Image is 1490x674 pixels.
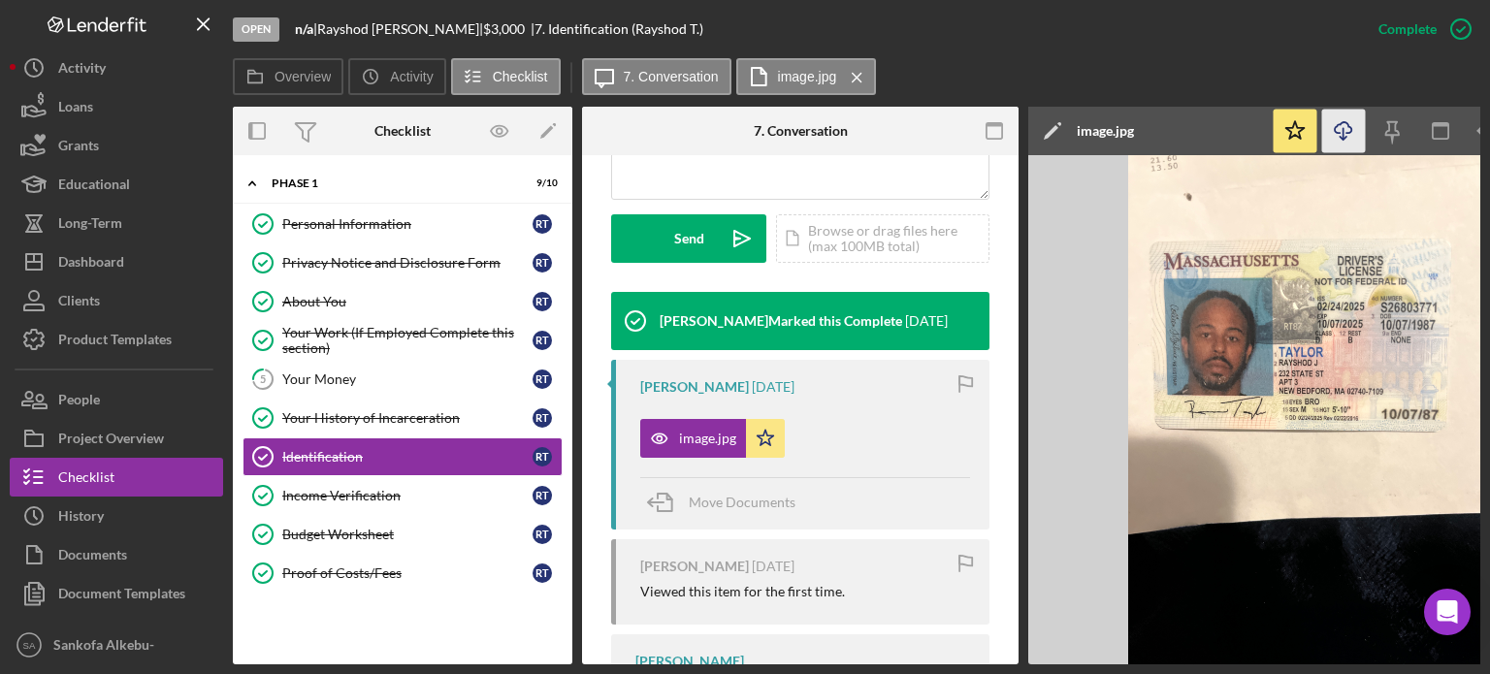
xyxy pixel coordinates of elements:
a: IdentificationRT [243,437,563,476]
span: $3,000 [483,20,525,37]
div: Budget Worksheet [282,527,533,542]
div: R T [533,369,552,389]
div: Proof of Costs/Fees [282,565,533,581]
button: image.jpg [736,58,877,95]
div: Your History of Incarceration [282,410,533,426]
button: Send [611,214,766,263]
time: 2025-07-29 19:48 [752,559,794,574]
div: Dashboard [58,242,124,286]
label: Activity [390,69,433,84]
div: Your Work (If Employed Complete this section) [282,325,533,356]
div: R T [533,214,552,234]
button: 7. Conversation [582,58,731,95]
div: Privacy Notice and Disclosure Form [282,255,533,271]
div: [PERSON_NAME] [635,654,744,669]
div: Clients [58,281,100,325]
button: Overview [233,58,343,95]
button: Loans [10,87,223,126]
div: Viewed this item for the first time. [640,584,845,599]
div: image.jpg [679,431,736,446]
a: 5Your MoneyRT [243,360,563,399]
div: Project Overview [58,419,164,463]
div: Open Intercom Messenger [1424,589,1471,635]
button: History [10,497,223,535]
div: Checklist [374,123,431,139]
a: About YouRT [243,282,563,321]
label: Checklist [493,69,548,84]
div: [PERSON_NAME] [640,379,749,395]
button: Long-Term [10,204,223,242]
div: People [58,380,100,424]
button: Dashboard [10,242,223,281]
label: image.jpg [778,69,837,84]
button: Checklist [10,458,223,497]
div: Educational [58,165,130,209]
div: 7. Conversation [754,123,848,139]
div: Phase 1 [272,177,509,189]
button: Grants [10,126,223,165]
div: Complete [1378,10,1437,48]
button: Product Templates [10,320,223,359]
button: Document Templates [10,574,223,613]
span: Move Documents [689,494,795,510]
a: Budget WorksheetRT [243,515,563,554]
a: Income VerificationRT [243,476,563,515]
div: R T [533,525,552,544]
b: n/a [295,20,313,37]
a: Your History of IncarcerationRT [243,399,563,437]
button: Complete [1359,10,1480,48]
button: Educational [10,165,223,204]
div: 9 / 10 [523,177,558,189]
tspan: 5 [260,372,266,385]
div: Identification [282,449,533,465]
text: SA [23,640,36,651]
div: About You [282,294,533,309]
div: Documents [58,535,127,579]
div: R T [533,486,552,505]
div: Open [233,17,279,42]
button: Clients [10,281,223,320]
button: People [10,380,223,419]
div: Income Verification [282,488,533,503]
button: image.jpg [640,419,785,458]
div: R T [533,253,552,273]
div: | [295,21,317,37]
div: Product Templates [58,320,172,364]
a: Privacy Notice and Disclosure FormRT [243,243,563,282]
button: Move Documents [640,478,815,527]
div: | 7. Identification (Rayshod T.) [531,21,703,37]
div: Personal Information [282,216,533,232]
button: Activity [10,48,223,87]
a: Proof of Costs/FeesRT [243,554,563,593]
div: Loans [58,87,93,131]
div: [PERSON_NAME] Marked this Complete [660,313,902,329]
div: R T [533,408,552,428]
div: R T [533,563,552,583]
label: Overview [275,69,331,84]
label: 7. Conversation [624,69,719,84]
div: Your Money [282,371,533,387]
div: Document Templates [58,574,185,618]
button: Documents [10,535,223,574]
div: Rayshod [PERSON_NAME] | [317,21,483,37]
div: R T [533,292,552,311]
div: [PERSON_NAME] [640,559,749,574]
time: 2025-07-31 10:07 [752,379,794,395]
button: SASankofa Alkebu-[GEOGRAPHIC_DATA] [10,626,223,664]
time: 2025-08-01 13:17 [905,313,948,329]
div: History [58,497,104,540]
div: R T [533,331,552,350]
button: Project Overview [10,419,223,458]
